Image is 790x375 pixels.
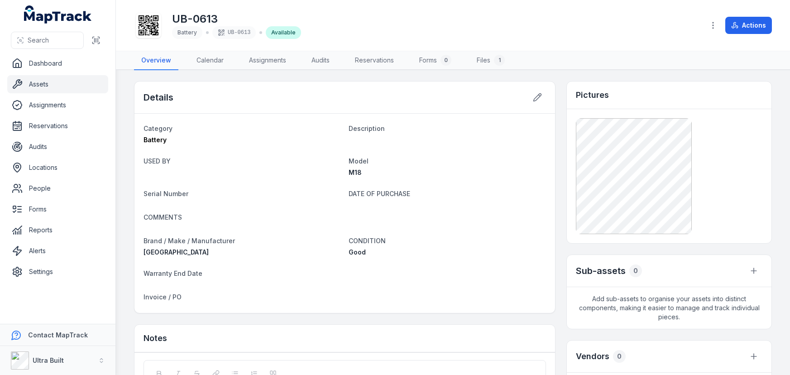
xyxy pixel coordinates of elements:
[349,168,362,176] span: M18
[134,51,178,70] a: Overview
[304,51,337,70] a: Audits
[613,350,626,363] div: 0
[349,237,386,245] span: CONDITION
[349,248,366,256] span: Good
[177,29,197,36] span: Battery
[349,190,410,197] span: DATE OF PURCHASE
[144,269,202,277] span: Warranty End Date
[144,213,182,221] span: COMMENTS
[349,157,369,165] span: Model
[7,117,108,135] a: Reservations
[576,350,609,363] h3: Vendors
[349,125,385,132] span: Description
[144,332,167,345] h3: Notes
[440,55,451,66] div: 0
[24,5,92,24] a: MapTrack
[28,331,88,339] strong: Contact MapTrack
[144,91,173,104] h2: Details
[7,75,108,93] a: Assets
[7,179,108,197] a: People
[144,237,235,245] span: Brand / Make / Manufacturer
[7,159,108,177] a: Locations
[144,190,188,197] span: Serial Number
[576,89,609,101] h3: Pictures
[7,242,108,260] a: Alerts
[412,51,459,70] a: Forms0
[494,55,505,66] div: 1
[469,51,512,70] a: Files1
[144,248,209,256] span: [GEOGRAPHIC_DATA]
[28,36,49,45] span: Search
[567,287,771,329] span: Add sub-assets to organise your assets into distinct components, making it easier to manage and t...
[144,293,182,301] span: Invoice / PO
[7,221,108,239] a: Reports
[189,51,231,70] a: Calendar
[7,200,108,218] a: Forms
[576,264,626,277] h2: Sub-assets
[7,54,108,72] a: Dashboard
[7,263,108,281] a: Settings
[212,26,256,39] div: UB-0613
[242,51,293,70] a: Assignments
[7,138,108,156] a: Audits
[11,32,84,49] button: Search
[144,136,167,144] span: Battery
[725,17,772,34] button: Actions
[144,125,172,132] span: Category
[348,51,401,70] a: Reservations
[266,26,301,39] div: Available
[7,96,108,114] a: Assignments
[172,12,301,26] h1: UB-0613
[33,356,64,364] strong: Ultra Built
[144,157,171,165] span: USED BY
[629,264,642,277] div: 0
